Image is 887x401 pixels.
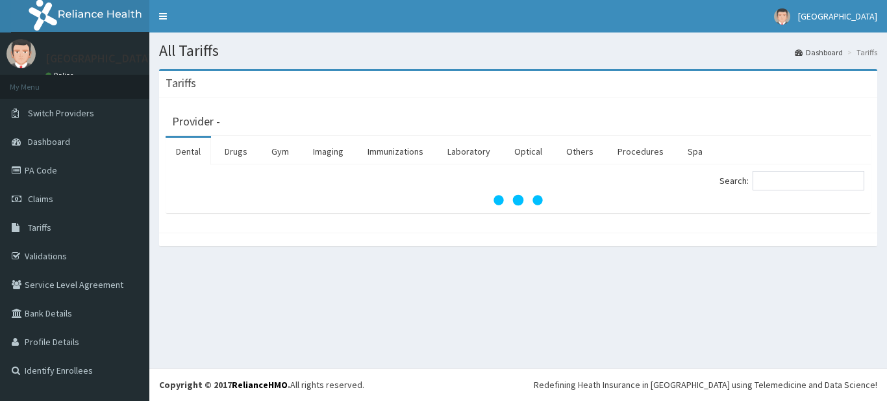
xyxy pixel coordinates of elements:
[534,378,877,391] div: Redefining Heath Insurance in [GEOGRAPHIC_DATA] using Telemedicine and Data Science!
[719,171,864,190] label: Search:
[844,47,877,58] li: Tariffs
[677,138,713,165] a: Spa
[28,136,70,148] span: Dashboard
[166,77,196,89] h3: Tariffs
[149,368,887,401] footer: All rights reserved.
[774,8,790,25] img: User Image
[28,193,53,205] span: Claims
[166,138,211,165] a: Dental
[45,53,153,64] p: [GEOGRAPHIC_DATA]
[795,47,843,58] a: Dashboard
[437,138,501,165] a: Laboratory
[28,107,94,119] span: Switch Providers
[492,174,544,226] svg: audio-loading
[607,138,674,165] a: Procedures
[6,39,36,68] img: User Image
[798,10,877,22] span: [GEOGRAPHIC_DATA]
[159,379,290,391] strong: Copyright © 2017 .
[753,171,864,190] input: Search:
[159,42,877,59] h1: All Tariffs
[45,71,77,80] a: Online
[232,379,288,391] a: RelianceHMO
[28,222,51,233] span: Tariffs
[303,138,354,165] a: Imaging
[172,116,220,127] h3: Provider -
[357,138,434,165] a: Immunizations
[504,138,553,165] a: Optical
[214,138,258,165] a: Drugs
[556,138,604,165] a: Others
[261,138,299,165] a: Gym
